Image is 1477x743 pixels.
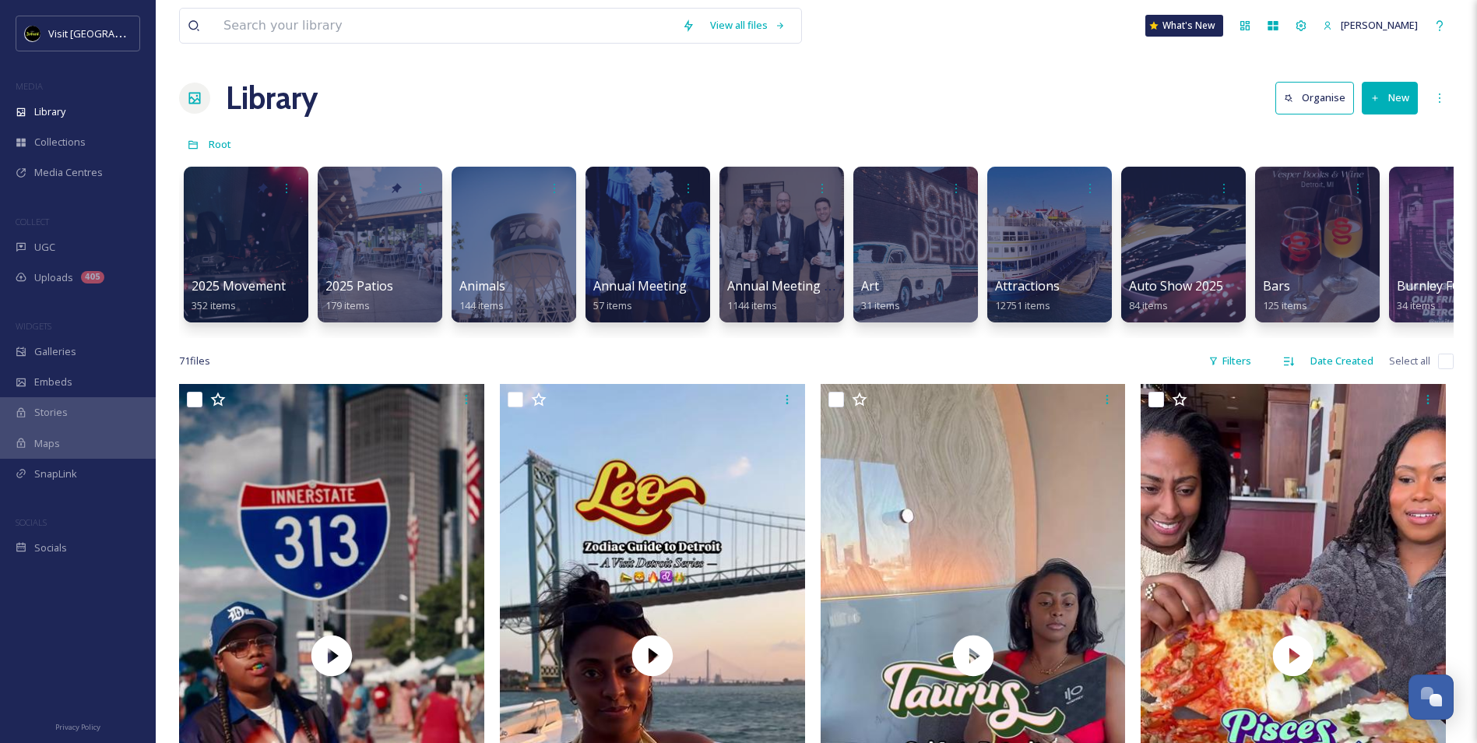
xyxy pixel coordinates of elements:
[1362,82,1418,114] button: New
[727,277,867,294] span: Annual Meeting (Eblast)
[995,279,1060,312] a: Attractions12751 items
[325,277,393,294] span: 2025 Patios
[995,277,1060,294] span: Attractions
[25,26,40,41] img: VISIT%20DETROIT%20LOGO%20-%20BLACK%20BACKGROUND.png
[192,298,236,312] span: 352 items
[593,298,632,312] span: 57 items
[861,298,900,312] span: 31 items
[34,104,65,119] span: Library
[1201,346,1259,376] div: Filters
[34,405,68,420] span: Stories
[1129,298,1168,312] span: 84 items
[1129,279,1223,312] a: Auto Show 202584 items
[1397,298,1436,312] span: 34 items
[1145,15,1223,37] a: What's New
[1275,82,1362,114] a: Organise
[1341,18,1418,32] span: [PERSON_NAME]
[1315,10,1426,40] a: [PERSON_NAME]
[34,375,72,389] span: Embeds
[179,354,210,368] span: 71 file s
[727,279,867,312] a: Annual Meeting (Eblast)1144 items
[727,298,777,312] span: 1144 items
[16,516,47,528] span: SOCIALS
[34,135,86,150] span: Collections
[593,277,687,294] span: Annual Meeting
[1408,674,1454,720] button: Open Chat
[1263,277,1290,294] span: Bars
[325,298,370,312] span: 179 items
[16,216,49,227] span: COLLECT
[226,75,318,121] a: Library
[1303,346,1381,376] div: Date Created
[325,279,393,312] a: 2025 Patios179 items
[34,541,67,555] span: Socials
[702,10,793,40] a: View all files
[55,717,100,735] a: Privacy Policy
[861,277,879,294] span: Art
[1129,277,1223,294] span: Auto Show 2025
[459,298,504,312] span: 144 items
[1263,298,1307,312] span: 125 items
[16,320,51,332] span: WIDGETS
[209,137,231,151] span: Root
[55,722,100,732] span: Privacy Policy
[1263,279,1307,312] a: Bars125 items
[1397,279,1460,312] a: Burnley FC34 items
[48,26,169,40] span: Visit [GEOGRAPHIC_DATA]
[459,279,505,312] a: Animals144 items
[34,240,55,255] span: UGC
[1397,277,1460,294] span: Burnley FC
[34,165,103,180] span: Media Centres
[593,279,687,312] a: Annual Meeting57 items
[1389,354,1430,368] span: Select all
[81,271,104,283] div: 405
[209,135,231,153] a: Root
[861,279,900,312] a: Art31 items
[192,277,286,294] span: 2025 Movement
[216,9,674,43] input: Search your library
[192,279,286,312] a: 2025 Movement352 items
[995,298,1050,312] span: 12751 items
[34,436,60,451] span: Maps
[16,80,43,92] span: MEDIA
[34,270,73,285] span: Uploads
[1275,82,1354,114] button: Organise
[34,344,76,359] span: Galleries
[34,467,77,481] span: SnapLink
[459,277,505,294] span: Animals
